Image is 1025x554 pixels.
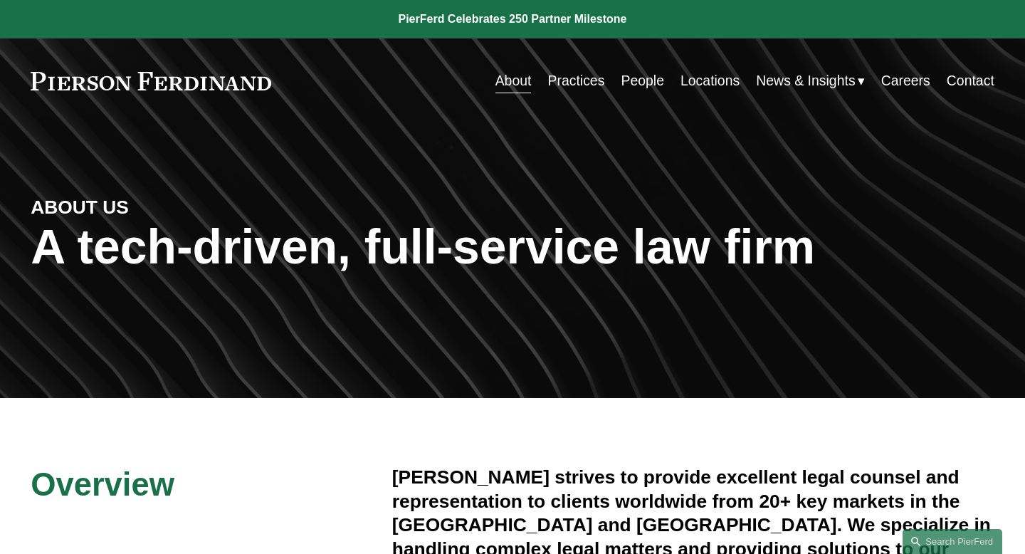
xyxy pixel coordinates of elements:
[680,67,740,95] a: Locations
[547,67,604,95] a: Practices
[947,67,994,95] a: Contact
[621,67,664,95] a: People
[756,68,855,93] span: News & Insights
[31,466,174,503] span: Overview
[31,197,129,218] strong: ABOUT US
[903,529,1002,554] a: Search this site
[756,67,864,95] a: folder dropdown
[31,219,994,275] h1: A tech-driven, full-service law firm
[495,67,532,95] a: About
[881,67,930,95] a: Careers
